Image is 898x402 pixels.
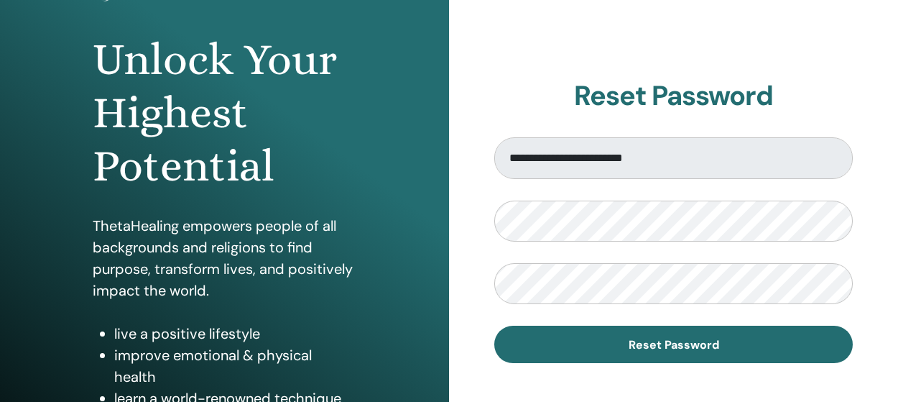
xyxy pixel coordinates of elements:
p: ThetaHealing empowers people of all backgrounds and religions to find purpose, transform lives, a... [93,215,356,301]
span: Reset Password [629,337,719,352]
h1: Unlock Your Highest Potential [93,33,356,193]
button: Reset Password [494,326,853,363]
li: live a positive lifestyle [114,323,356,344]
li: improve emotional & physical health [114,344,356,388]
h2: Reset Password [494,80,853,113]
